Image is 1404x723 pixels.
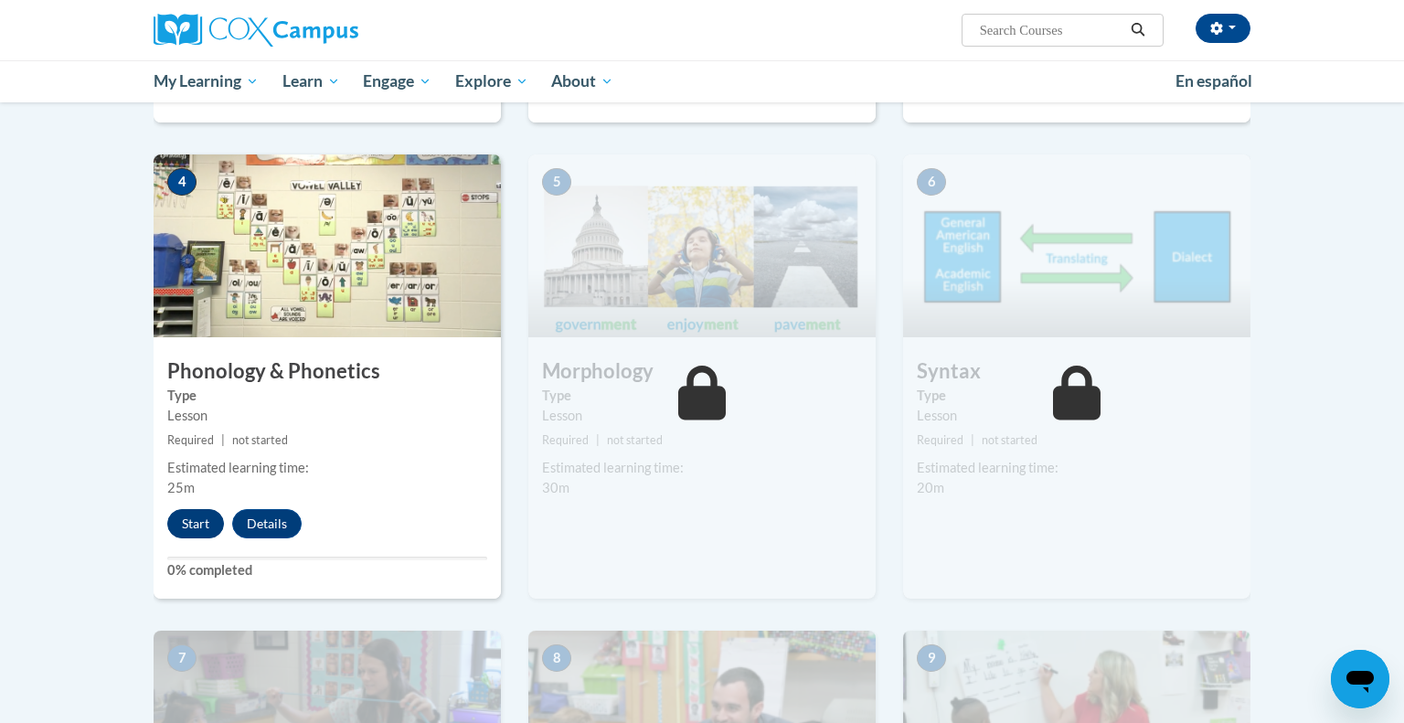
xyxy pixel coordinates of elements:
[167,433,214,447] span: Required
[167,168,197,196] span: 4
[542,406,862,426] div: Lesson
[126,60,1278,102] div: Main menu
[528,357,876,386] h3: Morphology
[232,433,288,447] span: not started
[167,480,195,495] span: 25m
[978,19,1124,41] input: Search Courses
[596,433,600,447] span: |
[167,458,487,478] div: Estimated learning time:
[363,70,431,92] span: Engage
[167,406,487,426] div: Lesson
[154,70,259,92] span: My Learning
[917,644,946,672] span: 9
[271,60,352,102] a: Learn
[528,154,876,337] img: Course Image
[154,14,501,47] a: Cox Campus
[917,433,963,447] span: Required
[167,560,487,580] label: 0% completed
[542,480,569,495] span: 30m
[167,644,197,672] span: 7
[542,644,571,672] span: 8
[917,406,1237,426] div: Lesson
[917,480,944,495] span: 20m
[154,357,501,386] h3: Phonology & Phonetics
[903,154,1250,337] img: Course Image
[142,60,271,102] a: My Learning
[542,386,862,406] label: Type
[154,154,501,337] img: Course Image
[542,168,571,196] span: 5
[167,386,487,406] label: Type
[917,458,1237,478] div: Estimated learning time:
[455,70,528,92] span: Explore
[607,433,663,447] span: not started
[221,433,225,447] span: |
[917,168,946,196] span: 6
[971,433,974,447] span: |
[1196,14,1250,43] button: Account Settings
[542,458,862,478] div: Estimated learning time:
[540,60,626,102] a: About
[982,433,1037,447] span: not started
[1164,62,1264,101] a: En español
[282,70,340,92] span: Learn
[903,357,1250,386] h3: Syntax
[917,386,1237,406] label: Type
[1124,19,1152,41] button: Search
[542,433,589,447] span: Required
[1331,650,1389,708] iframe: Button to launch messaging window
[167,509,224,538] button: Start
[1175,71,1252,90] span: En español
[154,14,358,47] img: Cox Campus
[351,60,443,102] a: Engage
[443,60,540,102] a: Explore
[232,509,302,538] button: Details
[551,70,613,92] span: About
